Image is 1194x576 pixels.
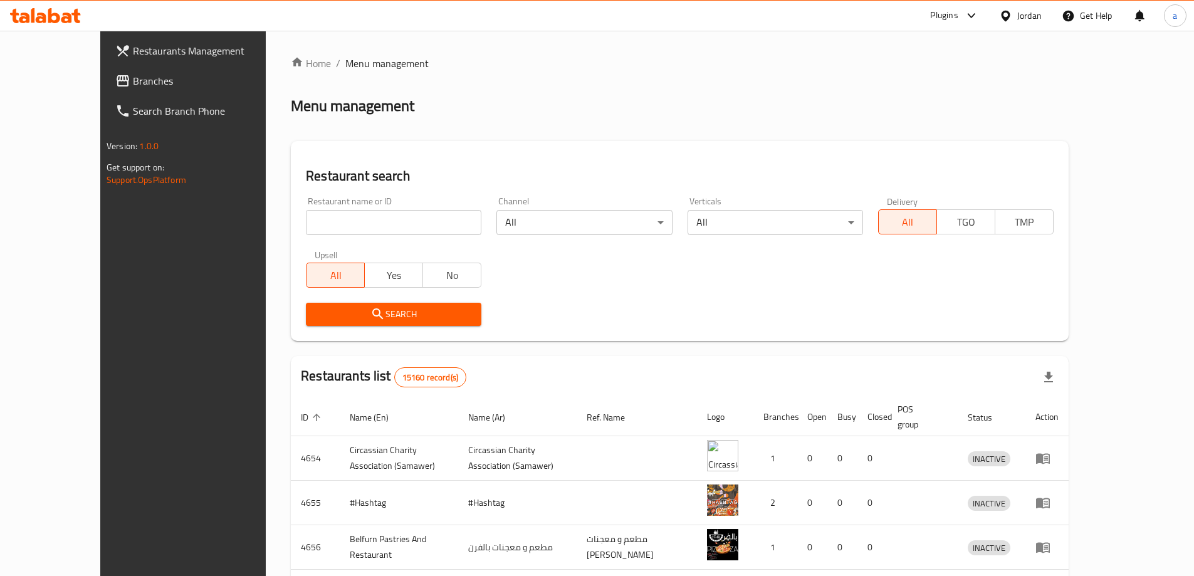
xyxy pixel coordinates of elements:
td: 0 [797,436,827,481]
a: Home [291,56,331,71]
th: Open [797,398,827,436]
td: 4656 [291,525,340,570]
div: Plugins [930,8,958,23]
td: 0 [857,481,888,525]
img: #Hashtag [707,484,738,516]
span: No [428,266,476,285]
h2: Restaurant search [306,167,1054,186]
div: INACTIVE [968,451,1010,466]
span: Name (En) [350,410,405,425]
td: ​Circassian ​Charity ​Association​ (Samawer) [458,436,577,481]
td: 0 [797,525,827,570]
div: Total records count [394,367,466,387]
img: ​Circassian ​Charity ​Association​ (Samawer) [707,440,738,471]
td: 1 [753,436,797,481]
a: Support.OpsPlatform [107,172,186,188]
th: Logo [697,398,753,436]
div: All [496,210,672,235]
div: Menu [1035,451,1059,466]
td: 0 [827,525,857,570]
a: Search Branch Phone [105,96,300,126]
h2: Restaurants list [301,367,466,387]
td: 0 [827,481,857,525]
span: INACTIVE [968,541,1010,555]
button: All [878,209,937,234]
td: 2 [753,481,797,525]
span: Version: [107,138,137,154]
span: Yes [370,266,418,285]
img: Belfurn Pastries And Restaurant [707,529,738,560]
th: Action [1025,398,1069,436]
button: Search [306,303,481,326]
td: Belfurn Pastries And Restaurant [340,525,458,570]
span: Menu management [345,56,429,71]
span: Restaurants Management [133,43,290,58]
button: No [422,263,481,288]
span: All [884,213,932,231]
button: All [306,263,365,288]
td: 0 [797,481,827,525]
td: 4654 [291,436,340,481]
span: Get support on: [107,159,164,175]
span: INACTIVE [968,452,1010,466]
span: a [1173,9,1177,23]
span: TGO [942,213,990,231]
th: Busy [827,398,857,436]
span: Status [968,410,1008,425]
div: All [688,210,863,235]
div: Menu [1035,495,1059,510]
button: TMP [995,209,1054,234]
input: Search for restaurant name or ID.. [306,210,481,235]
span: Search [316,306,471,322]
span: 1.0.0 [139,138,159,154]
span: Ref. Name [587,410,641,425]
th: Branches [753,398,797,436]
span: 15160 record(s) [395,372,466,384]
li: / [336,56,340,71]
td: ​Circassian ​Charity ​Association​ (Samawer) [340,436,458,481]
td: #Hashtag [340,481,458,525]
label: Upsell [315,250,338,259]
span: Name (Ar) [468,410,521,425]
span: All [312,266,360,285]
td: 0 [857,436,888,481]
td: 1 [753,525,797,570]
td: 4655 [291,481,340,525]
span: TMP [1000,213,1049,231]
a: Restaurants Management [105,36,300,66]
label: Delivery [887,197,918,206]
button: TGO [936,209,995,234]
nav: breadcrumb [291,56,1069,71]
div: Jordan [1017,9,1042,23]
span: POS group [898,402,943,432]
span: INACTIVE [968,496,1010,511]
span: Branches [133,73,290,88]
td: 0 [857,525,888,570]
td: #Hashtag [458,481,577,525]
div: Export file [1034,362,1064,392]
button: Yes [364,263,423,288]
div: Menu [1035,540,1059,555]
div: INACTIVE [968,540,1010,555]
h2: Menu management [291,96,414,116]
td: مطعم و معجنات [PERSON_NAME] [577,525,697,570]
td: 0 [827,436,857,481]
td: مطعم و معجنات بالفرن [458,525,577,570]
span: ID [301,410,325,425]
a: Branches [105,66,300,96]
span: Search Branch Phone [133,103,290,118]
th: Closed [857,398,888,436]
